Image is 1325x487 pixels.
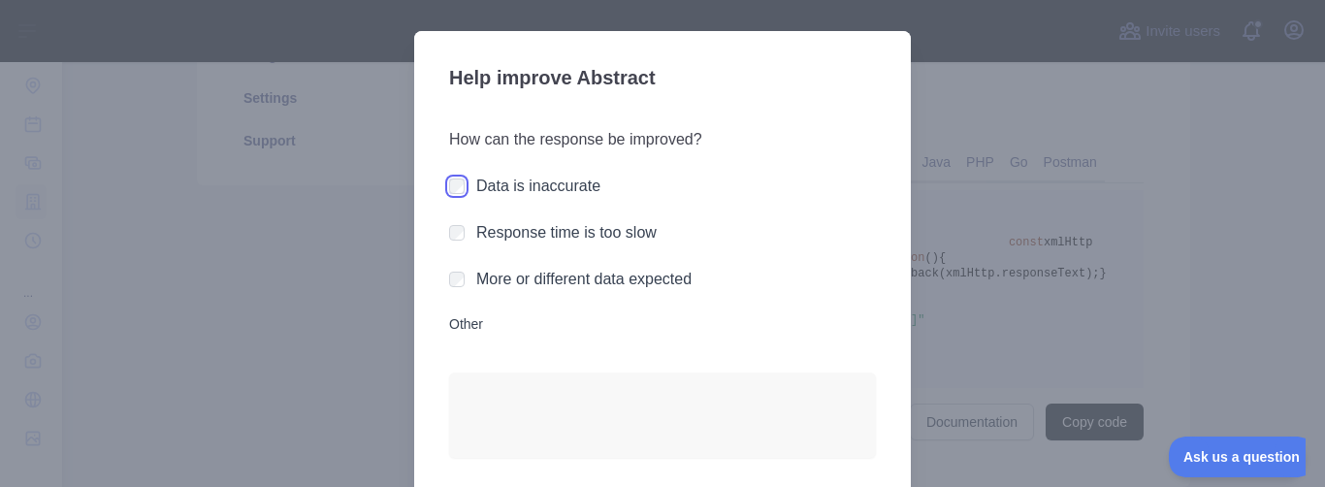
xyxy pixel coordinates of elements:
label: Other [449,314,876,334]
iframe: Toggle Customer Support [1169,437,1306,477]
label: More or different data expected [476,271,692,287]
label: Data is inaccurate [476,178,600,194]
h3: Help improve Abstract [449,54,876,105]
label: Response time is too slow [476,224,657,241]
h3: How can the response be improved? [449,128,876,151]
